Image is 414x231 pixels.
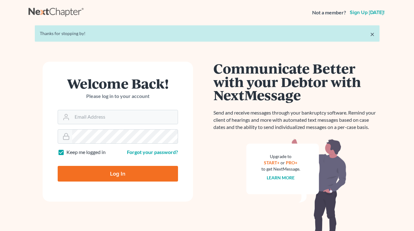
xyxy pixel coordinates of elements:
a: Learn more [267,175,295,180]
a: × [370,30,375,38]
div: Upgrade to [261,153,300,160]
h1: Communicate Better with your Debtor with NextMessage [213,62,380,102]
div: to get NextMessage. [261,166,300,172]
label: Keep me logged in [66,149,106,156]
input: Email Address [72,110,178,124]
div: Thanks for stopping by! [40,30,375,37]
a: START+ [264,160,280,165]
p: Please log in to your account [58,93,178,100]
p: Send and receive messages through your bankruptcy software. Remind your client of hearings and mo... [213,109,380,131]
input: Log In [58,166,178,182]
h1: Welcome Back! [58,77,178,90]
a: Sign up [DATE]! [348,10,386,15]
span: or [280,160,285,165]
a: Forgot your password? [127,149,178,155]
strong: Not a member? [312,9,346,16]
a: PRO+ [286,160,297,165]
